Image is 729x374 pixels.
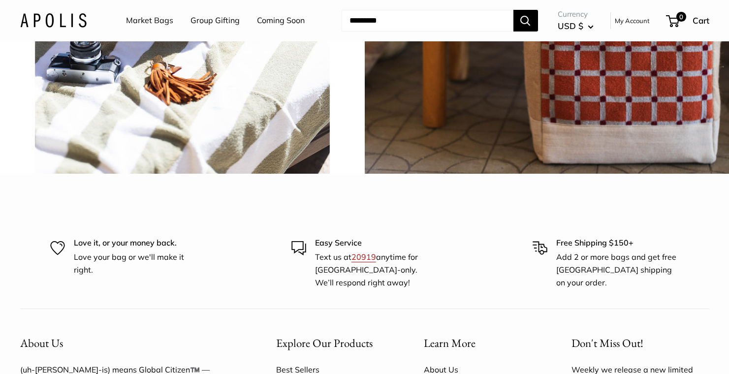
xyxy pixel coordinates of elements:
p: Don't Miss Out! [571,334,709,353]
span: Cart [693,15,709,26]
p: Free Shipping $150+ [556,237,679,249]
a: 20919 [351,252,376,262]
p: Add 2 or more bags and get free [GEOGRAPHIC_DATA] shipping on your order. [556,251,679,289]
a: Market Bags [126,13,173,28]
p: Love your bag or we'll make it right. [74,251,197,276]
button: Search [513,10,538,31]
a: My Account [615,15,650,27]
button: USD $ [558,18,594,34]
p: Easy Service [315,237,438,249]
button: About Us [20,334,242,353]
span: Learn More [424,336,475,350]
button: Explore Our Products [276,334,389,353]
span: USD $ [558,21,583,31]
span: Explore Our Products [276,336,373,350]
button: Learn More [424,334,537,353]
input: Search... [342,10,513,31]
span: About Us [20,336,63,350]
p: Text us at anytime for [GEOGRAPHIC_DATA]-only. We’ll respond right away! [315,251,438,289]
a: Coming Soon [257,13,305,28]
a: Group Gifting [190,13,240,28]
a: 0 Cart [667,13,709,29]
p: Love it, or your money back. [74,237,197,249]
span: Currency [558,7,594,21]
img: Apolis [20,13,87,28]
span: 0 [676,12,686,22]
